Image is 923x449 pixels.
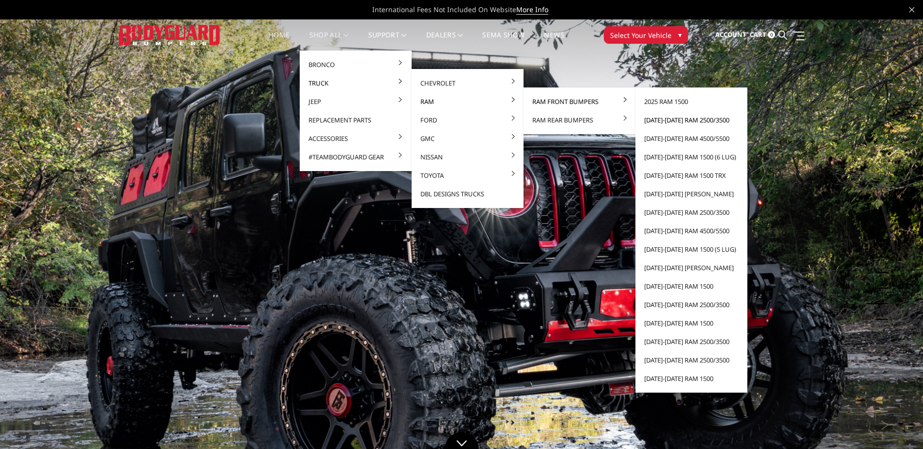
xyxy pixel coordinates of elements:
a: [DATE]-[DATE] Ram 1500 (5 lug) [639,240,743,259]
a: Nissan [416,148,520,166]
a: Toyota [416,166,520,185]
a: [DATE]-[DATE] [PERSON_NAME] [639,185,743,203]
a: [DATE]-[DATE] Ram 1500 [639,277,743,295]
a: Ram [416,92,520,111]
a: Replacement Parts [304,111,408,129]
a: [DATE]-[DATE] Ram 2500/3500 [639,332,743,351]
button: 5 of 5 [878,304,888,320]
a: [DATE]-[DATE] Ram 2500/3500 [639,111,743,129]
a: #TeamBodyguard Gear [304,148,408,166]
button: 2 of 5 [878,258,888,273]
span: ▾ [678,30,682,40]
span: Cart [750,30,766,39]
iframe: Chat Widget [874,402,923,449]
a: shop all [309,32,349,51]
a: 2025 Ram 1500 [639,92,743,111]
a: DBL Designs Trucks [416,185,520,203]
a: Ford [416,111,520,129]
a: Bronco [304,55,408,74]
a: [DATE]-[DATE] Ram 1500 (6 lug) [639,148,743,166]
a: [DATE]-[DATE] Ram 2500/3500 [639,351,743,369]
a: Cart 0 [750,22,775,48]
a: GMC [416,129,520,148]
a: Jeep [304,92,408,111]
a: Home [269,32,290,51]
a: Ram Front Bumpers [527,92,632,111]
button: 1 of 5 [878,242,888,258]
a: [DATE]-[DATE] Ram 4500/5500 [639,222,743,240]
a: Support [368,32,407,51]
a: Ram Rear Bumpers [527,111,632,129]
a: Click to Down [445,432,479,449]
a: More Info [516,5,548,15]
span: 0 [768,31,775,38]
button: 4 of 5 [878,289,888,304]
a: [DATE]-[DATE] Ram 1500 TRX [639,166,743,185]
a: News [544,32,564,51]
a: [DATE]-[DATE] Ram 2500/3500 [639,295,743,314]
a: [DATE]-[DATE] Ram 1500 [639,314,743,332]
span: Select Your Vehicle [610,30,671,40]
a: Truck [304,74,408,92]
a: Dealers [426,32,463,51]
span: Account [715,30,746,39]
a: Account [715,22,746,48]
img: BODYGUARD BUMPERS [119,25,221,45]
a: [DATE]-[DATE] [PERSON_NAME] [639,259,743,277]
a: SEMA Show [482,32,525,51]
a: [DATE]-[DATE] Ram 1500 [639,369,743,388]
button: 3 of 5 [878,273,888,289]
a: Accessories [304,129,408,148]
a: [DATE]-[DATE] Ram 2500/3500 [639,203,743,222]
a: Chevrolet [416,74,520,92]
button: Select Your Vehicle [604,26,688,44]
a: [DATE]-[DATE] Ram 4500/5500 [639,129,743,148]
